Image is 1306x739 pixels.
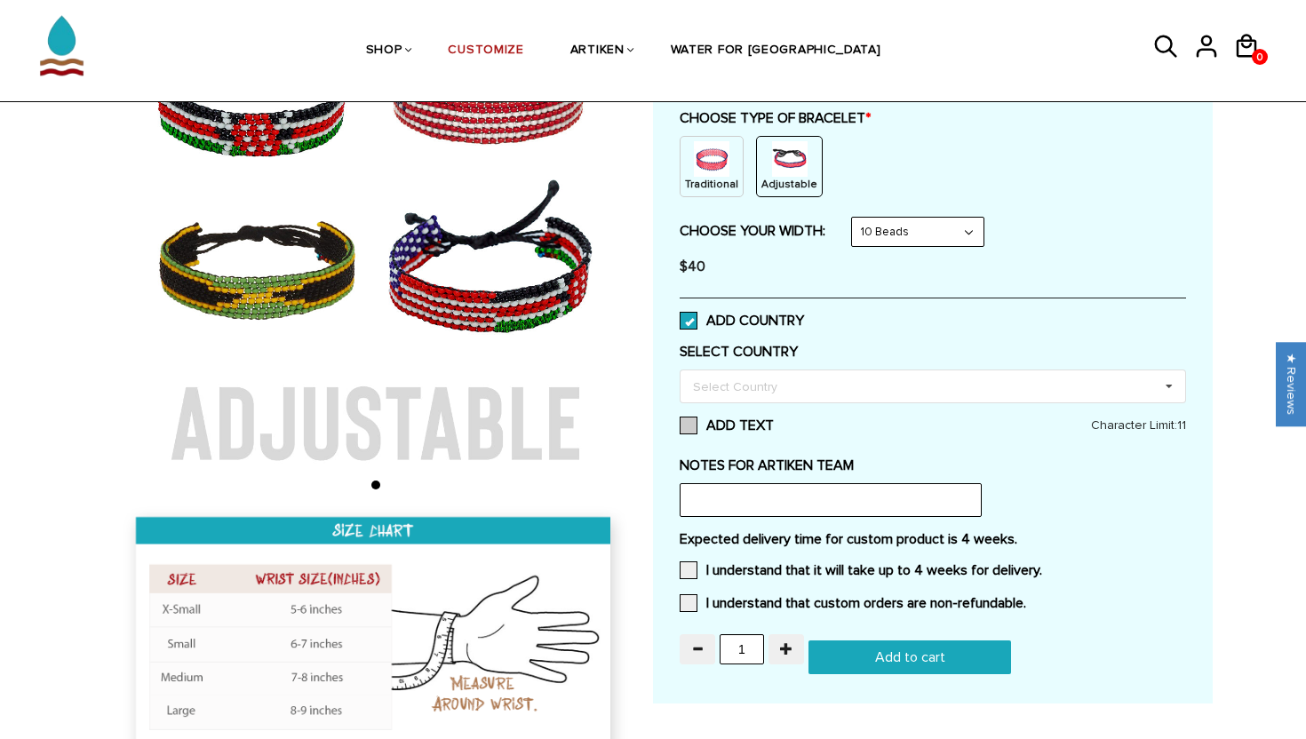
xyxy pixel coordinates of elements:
[680,258,705,275] span: $40
[1091,417,1186,434] span: Character Limit:
[680,109,1186,127] label: CHOOSE TYPE OF BRACELET
[371,481,380,489] li: Page dot 1
[761,177,817,192] p: Adjustable
[366,5,402,97] a: SHOP
[680,530,1186,548] label: Expected delivery time for custom product is 4 weeks.
[685,177,738,192] p: Traditional
[680,594,1026,612] label: I understand that custom orders are non-refundable.
[1177,417,1186,433] span: 11
[808,640,1011,674] input: Add to cart
[680,222,825,240] label: CHOOSE YOUR WIDTH:
[680,312,804,330] label: ADD COUNTRY
[1252,46,1268,68] span: 0
[448,5,523,97] a: CUSTOMIZE
[570,5,625,97] a: ARTIKEN
[689,376,803,396] div: Select Country
[680,417,1186,434] label: ADD TEXT
[680,457,1186,474] label: NOTES FOR ARTIKEN TEAM
[756,136,823,197] div: String
[772,141,808,177] img: string.PNG
[671,5,881,97] a: WATER FOR [GEOGRAPHIC_DATA]
[680,136,744,197] div: Non String
[694,141,729,177] img: non-string.png
[680,343,1186,361] label: SELECT COUNTRY
[680,561,1042,579] label: I understand that it will take up to 4 weeks for delivery.
[1276,342,1306,426] div: Click to open Judge.me floating reviews tab
[1252,49,1268,65] a: 0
